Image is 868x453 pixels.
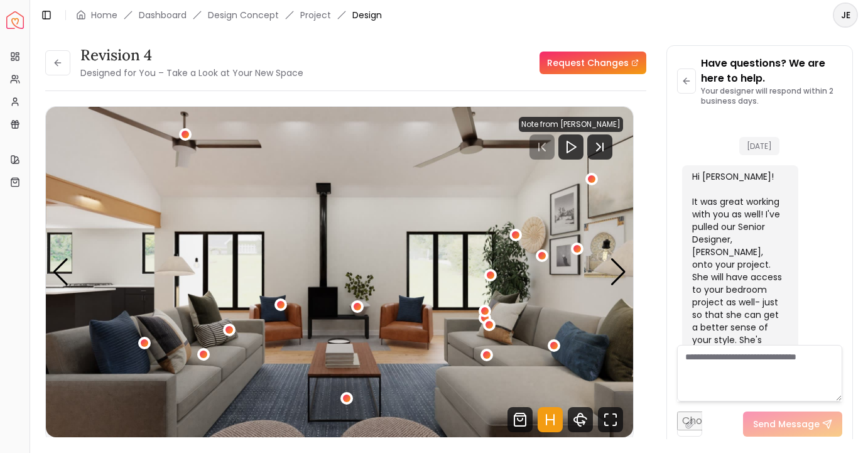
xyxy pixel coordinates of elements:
nav: breadcrumb [76,9,382,21]
div: 3 / 5 [46,107,633,437]
a: Request Changes [540,52,646,74]
svg: 360 View [568,407,593,432]
p: Have questions? We are here to help. [701,56,843,86]
svg: Shop Products from this design [507,407,533,432]
div: Next slide [610,258,627,286]
svg: Hotspots Toggle [538,407,563,432]
span: Design [352,9,382,21]
li: Design Concept [208,9,279,21]
p: Your designer will respond within 2 business days. [701,86,843,106]
a: Project [300,9,331,21]
div: Carousel [46,107,633,437]
div: Previous slide [52,258,69,286]
span: JE [834,4,857,26]
div: Hi [PERSON_NAME]! It was great working with you as well! I've pulled our Senior Designer, [PERSON... [692,170,786,447]
img: Spacejoy Logo [6,11,24,29]
a: Spacejoy [6,11,24,29]
svg: Play [563,139,578,155]
svg: Fullscreen [598,407,623,432]
div: Note from [PERSON_NAME] [519,117,623,132]
a: Home [91,9,117,21]
h3: Revision 4 [80,45,303,65]
a: Dashboard [139,9,187,21]
svg: Next Track [587,134,612,160]
small: Designed for You – Take a Look at Your New Space [80,67,303,79]
img: Design Render 3 [46,107,633,437]
button: JE [833,3,858,28]
span: [DATE] [739,137,779,155]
